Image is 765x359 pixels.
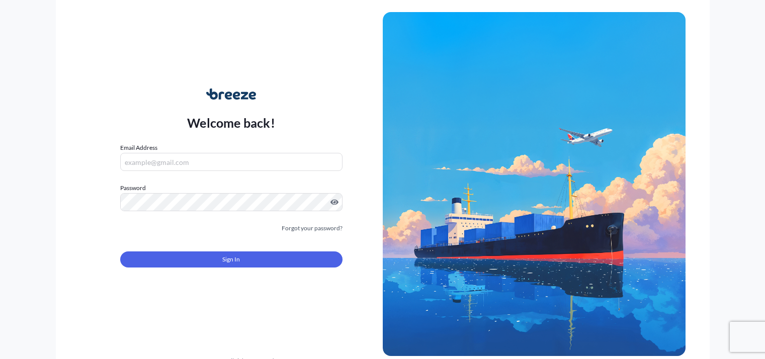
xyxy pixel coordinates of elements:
p: Welcome back! [187,115,275,131]
label: Email Address [120,143,157,153]
label: Password [120,183,343,193]
span: Sign In [222,254,240,264]
button: Show password [330,198,338,206]
img: Ship illustration [383,12,686,356]
a: Forgot your password? [282,223,343,233]
button: Sign In [120,251,343,267]
input: example@gmail.com [120,153,343,171]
